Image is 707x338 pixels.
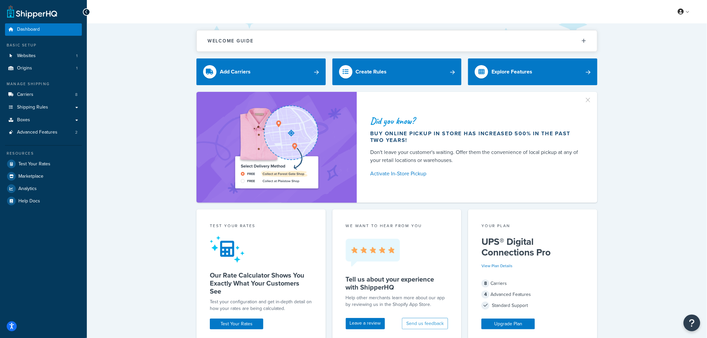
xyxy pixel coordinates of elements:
div: Carriers [481,279,584,288]
a: Marketplace [5,170,82,182]
button: Send us feedback [402,318,448,329]
a: Dashboard [5,23,82,36]
span: 4 [481,291,489,299]
span: Websites [17,53,36,59]
a: Add Carriers [196,58,326,85]
a: Activate In-Store Pickup [370,169,581,178]
span: 8 [75,92,78,98]
p: Help other merchants learn more about our app by reviewing us in the Shopify App Store. [346,295,448,308]
span: Advanced Features [17,130,57,135]
div: Explore Features [491,67,532,76]
span: Shipping Rules [17,105,48,110]
a: Explore Features [468,58,597,85]
div: Basic Setup [5,42,82,48]
div: Don't leave your customer's waiting. Offer them the convenience of local pickup at any of your re... [370,148,581,164]
a: Websites1 [5,50,82,62]
h5: UPS® Digital Connections Pro [481,236,584,258]
div: Add Carriers [220,67,251,76]
span: Marketplace [18,174,43,179]
a: Analytics [5,183,82,195]
h5: Tell us about your experience with ShipperHQ [346,275,448,291]
span: Boxes [17,117,30,123]
a: View Plan Details [481,263,513,269]
div: Manage Shipping [5,81,82,87]
div: Resources [5,151,82,156]
a: Shipping Rules [5,101,82,114]
li: Websites [5,50,82,62]
span: Carriers [17,92,33,98]
span: Dashboard [17,27,40,32]
button: Welcome Guide [197,30,597,51]
a: Upgrade Plan [481,319,535,329]
a: Carriers8 [5,89,82,101]
p: we want to hear from you [346,223,448,229]
div: Test your configuration and get in-depth detail on how your rates are being calculated. [210,299,312,312]
span: 1 [76,53,78,59]
li: Carriers [5,89,82,101]
h2: Welcome Guide [207,38,254,43]
img: ad-shirt-map-b0359fc47e01cab431d101c4b569394f6a03f54285957d908178d52f29eb9668.png [216,102,337,193]
li: Advanced Features [5,126,82,139]
div: Advanced Features [481,290,584,299]
span: 8 [481,280,489,288]
span: Analytics [18,186,37,192]
h5: Our Rate Calculator Shows You Exactly What Your Customers See [210,271,312,295]
a: Help Docs [5,195,82,207]
div: Buy online pickup in store has increased 500% in the past two years! [370,130,581,144]
div: Test your rates [210,223,312,230]
a: Test Your Rates [5,158,82,170]
a: Create Rules [332,58,462,85]
span: 1 [76,65,78,71]
span: Test Your Rates [18,161,50,167]
button: Open Resource Center [684,315,700,331]
span: Help Docs [18,198,40,204]
a: Origins1 [5,62,82,74]
div: Standard Support [481,301,584,310]
span: Origins [17,65,32,71]
a: Boxes [5,114,82,126]
div: Create Rules [356,67,387,76]
div: Did you know? [370,116,581,126]
a: Test Your Rates [210,319,263,329]
a: Leave a review [346,318,385,329]
span: 2 [75,130,78,135]
a: Advanced Features2 [5,126,82,139]
li: Origins [5,62,82,74]
div: Your Plan [481,223,584,230]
